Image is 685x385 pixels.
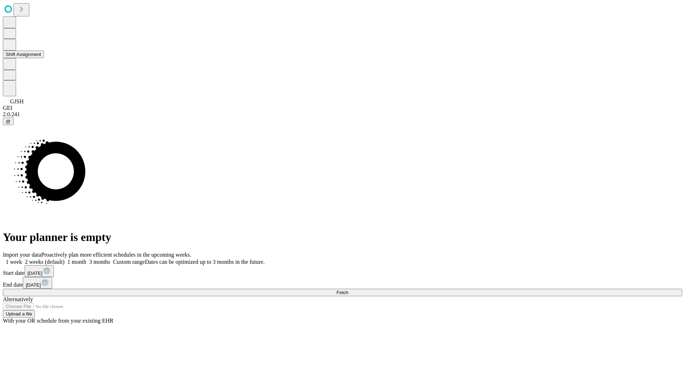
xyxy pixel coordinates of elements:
[3,310,35,318] button: Upload a file
[3,265,682,277] div: Start date
[113,259,145,265] span: Custom range
[3,111,682,118] div: 2.0.241
[25,265,54,277] button: [DATE]
[3,318,113,324] span: With your OR schedule from your existing EHR
[6,119,11,124] span: @
[25,259,65,265] span: 2 weeks (default)
[3,118,14,125] button: @
[6,259,22,265] span: 1 week
[336,290,348,295] span: Fetch
[145,259,264,265] span: Dates can be optimized up to 3 months in the future.
[3,277,682,289] div: End date
[3,289,682,296] button: Fetch
[27,271,42,276] span: [DATE]
[3,231,682,244] h1: Your planner is empty
[23,277,52,289] button: [DATE]
[3,252,41,258] span: Import your data
[3,105,682,111] div: GEI
[67,259,86,265] span: 1 month
[89,259,110,265] span: 3 months
[3,296,33,302] span: Alternatively
[10,98,24,104] span: GJSH
[26,282,41,288] span: [DATE]
[41,252,191,258] span: Proactively plan more efficient schedules in the upcoming weeks.
[3,51,44,58] button: Shift Assignment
